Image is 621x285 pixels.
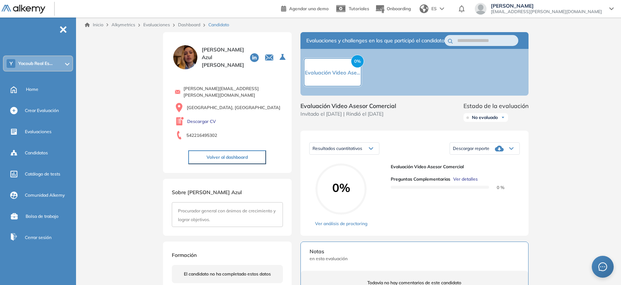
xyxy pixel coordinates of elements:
[187,118,216,125] a: Descargar CV
[188,150,266,164] button: Volver al dashboard
[25,192,65,199] span: Comunidad Alkemy
[450,176,478,182] button: Ver detalles
[501,115,505,120] img: Ícono de flecha
[453,176,478,182] span: Ver detalles
[25,128,52,135] span: Evaluaciones
[351,55,364,68] span: 0%
[187,104,280,111] span: [GEOGRAPHIC_DATA], [GEOGRAPHIC_DATA]
[488,185,504,190] span: 0 %
[463,101,529,110] span: Estado de la evaluación
[315,182,367,193] span: 0%
[431,5,437,12] span: ES
[598,262,607,271] span: message
[208,22,229,28] span: Candidato
[111,22,135,27] span: Alkymetrics
[25,150,48,156] span: Candidatos
[184,271,271,277] span: El candidato no ha completado estos datos
[491,9,602,15] span: [EMAIL_ADDRESS][PERSON_NAME][DOMAIN_NAME]
[281,4,329,12] a: Agendar una demo
[315,220,367,227] a: Ver análisis de proctoring
[178,22,200,27] a: Dashboard
[25,107,59,114] span: Crear Evaluación
[313,146,362,151] span: Resultados cuantitativos
[440,7,444,10] img: arrow
[391,163,514,170] span: Evaluación Video Asesor Comercial
[453,146,489,151] span: Descargar reporte
[178,208,276,222] span: Procurador general con ánimos de crecimiento y lograr objetivos.
[18,61,53,66] span: Yacoub Real Es...
[25,234,52,241] span: Cerrar sesión
[85,22,103,28] a: Inicio
[310,255,519,262] span: en esta evaluación
[143,22,170,27] a: Evaluaciones
[172,44,199,71] img: PROFILE_MENU_LOGO_USER
[349,6,369,11] span: Tutoriales
[10,61,13,66] span: Y
[306,37,444,45] span: Evaluaciones y challenges en los que participó el candidato
[300,101,396,110] span: Evaluación Video Asesor Comercial
[472,115,498,120] span: No evaluado
[375,1,411,17] button: Onboarding
[172,252,197,258] span: Formación
[186,132,217,139] span: 542216495302
[25,171,60,177] span: Catálogo de tests
[289,6,329,11] span: Agendar una demo
[310,248,519,255] span: Notas
[420,4,428,13] img: world
[183,85,283,99] span: [PERSON_NAME][EMAIL_ADDRESS][PERSON_NAME][DOMAIN_NAME]
[1,5,45,14] img: Logo
[277,51,290,64] button: Seleccione la evaluación activa
[300,110,396,118] span: Invitado el [DATE] | Rindió el [DATE]
[172,189,242,196] span: Sobre [PERSON_NAME] Azul
[305,69,360,76] span: Evaluación Video Ase...
[26,213,58,220] span: Bolsa de trabajo
[491,3,602,9] span: [PERSON_NAME]
[202,46,244,69] span: [PERSON_NAME] Azul [PERSON_NAME]
[26,86,38,93] span: Home
[391,176,450,182] span: Preguntas complementarias
[387,6,411,11] span: Onboarding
